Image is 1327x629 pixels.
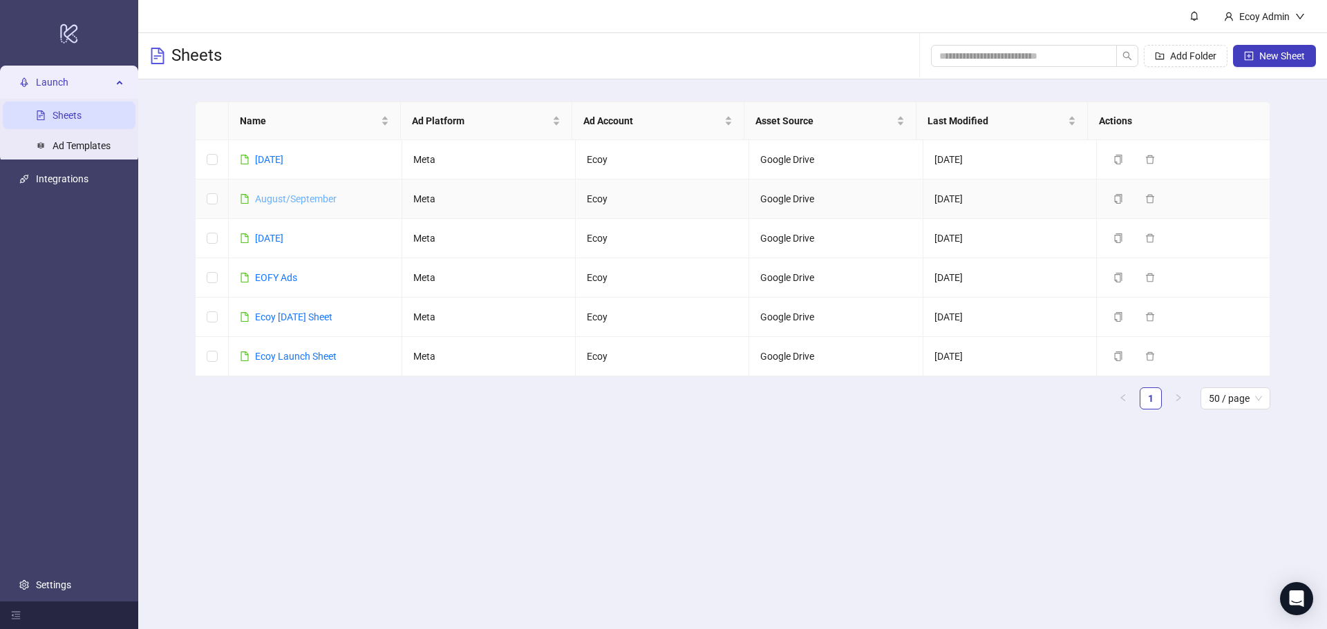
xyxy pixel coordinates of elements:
[53,140,111,151] a: Ad Templates
[749,337,923,376] td: Google Drive
[1201,387,1270,409] div: Page Size
[255,193,337,204] a: August/September
[928,113,1066,128] span: Last Modified
[149,48,166,64] span: file-text
[576,140,749,180] td: Ecoy
[1113,312,1123,322] span: copy
[1122,51,1132,61] span: search
[1113,233,1123,243] span: copy
[1145,351,1155,361] span: delete
[1170,50,1216,61] span: Add Folder
[1155,51,1165,61] span: folder-add
[36,68,112,96] span: Launch
[1189,11,1199,21] span: bell
[171,45,222,67] h3: Sheets
[923,298,1097,337] td: [DATE]
[1233,45,1316,67] button: New Sheet
[923,337,1097,376] td: [DATE]
[240,233,250,243] span: file
[1145,312,1155,322] span: delete
[1088,102,1260,140] th: Actions
[1174,394,1183,402] span: right
[401,102,573,140] th: Ad Platform
[1244,51,1254,61] span: plus-square
[1209,388,1262,409] span: 50 / page
[255,272,297,283] a: EOFY Ads
[402,219,576,258] td: Meta
[923,180,1097,219] td: [DATE]
[1140,388,1161,409] a: 1
[755,113,894,128] span: Asset Source
[11,610,21,620] span: menu-fold
[1112,387,1134,409] button: left
[572,102,744,140] th: Ad Account
[1113,351,1123,361] span: copy
[255,154,283,165] a: [DATE]
[1113,273,1123,282] span: copy
[36,173,88,184] a: Integrations
[412,113,550,128] span: Ad Platform
[576,180,749,219] td: Ecoy
[749,219,923,258] td: Google Drive
[240,194,250,204] span: file
[923,219,1097,258] td: [DATE]
[749,140,923,180] td: Google Drive
[402,258,576,298] td: Meta
[229,102,401,140] th: Name
[402,337,576,376] td: Meta
[240,351,250,361] span: file
[749,180,923,219] td: Google Drive
[255,351,337,362] a: Ecoy Launch Sheet
[1145,233,1155,243] span: delete
[53,110,82,121] a: Sheets
[923,140,1097,180] td: [DATE]
[1145,273,1155,282] span: delete
[576,219,749,258] td: Ecoy
[402,180,576,219] td: Meta
[19,77,29,87] span: rocket
[240,113,378,128] span: Name
[255,311,332,322] a: Ecoy [DATE] Sheet
[583,113,722,128] span: Ad Account
[1234,9,1295,24] div: Ecoy Admin
[1167,387,1189,409] li: Next Page
[240,273,250,282] span: file
[1224,12,1234,21] span: user
[576,258,749,298] td: Ecoy
[1280,582,1313,615] div: Open Intercom Messenger
[1295,12,1305,21] span: down
[1113,194,1123,204] span: copy
[1145,194,1155,204] span: delete
[576,337,749,376] td: Ecoy
[1112,387,1134,409] li: Previous Page
[1119,394,1127,402] span: left
[1140,387,1162,409] li: 1
[576,298,749,337] td: Ecoy
[1145,155,1155,164] span: delete
[1144,45,1227,67] button: Add Folder
[1167,387,1189,409] button: right
[240,155,250,164] span: file
[749,258,923,298] td: Google Drive
[255,233,283,244] a: [DATE]
[402,140,576,180] td: Meta
[916,102,1089,140] th: Last Modified
[744,102,916,140] th: Asset Source
[402,298,576,337] td: Meta
[1259,50,1305,61] span: New Sheet
[36,579,71,590] a: Settings
[923,258,1097,298] td: [DATE]
[240,312,250,322] span: file
[1113,155,1123,164] span: copy
[749,298,923,337] td: Google Drive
